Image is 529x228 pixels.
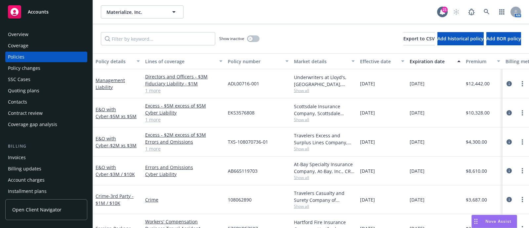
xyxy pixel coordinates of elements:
a: more [518,196,526,204]
a: Overview [5,29,87,40]
a: E&O with Cyber [96,106,137,119]
button: Add historical policy [437,32,484,45]
span: 108062890 [228,196,252,203]
span: Export to CSV [403,35,435,42]
a: Account charges [5,175,87,185]
div: Overview [8,29,28,40]
a: Invoices [5,152,87,163]
span: TXS-108070736-01 [228,138,268,145]
a: more [518,80,526,88]
div: Travelers Excess and Surplus Lines Company, Travelers Insurance, Corvus Insurance (Travelers), CR... [294,132,355,146]
span: EKS3576808 [228,109,255,116]
a: 1 more [145,116,223,123]
a: Errors and Omissions [145,164,223,171]
span: Nova Assist [485,218,511,224]
div: Travelers Casualty and Surety Company of America, Travelers Insurance [294,190,355,204]
div: Policy number [228,58,281,65]
button: Nova Assist [471,215,517,228]
div: Billing [5,143,87,150]
span: [DATE] [360,109,375,116]
div: Account charges [8,175,45,185]
a: Installment plans [5,186,87,197]
span: AB665119703 [228,167,258,174]
a: circleInformation [505,109,513,117]
div: Underwriters at Lloyd's, [GEOGRAPHIC_DATA], [PERSON_NAME] of [GEOGRAPHIC_DATA], AllDigital Specia... [294,74,355,88]
button: Add BOR policy [486,32,521,45]
a: E&O with Cyber [96,135,137,149]
div: Policies [8,52,24,62]
span: Show all [294,88,355,93]
a: circleInformation [505,138,513,146]
div: Coverage [8,40,28,51]
a: Accounts [5,3,87,21]
a: Crime [96,193,134,206]
div: Effective date [360,58,397,65]
a: Directors and Officers - $3M [145,73,223,80]
span: [DATE] [360,138,375,145]
a: Switch app [495,5,509,19]
a: more [518,167,526,175]
a: Quoting plans [5,85,87,96]
span: [DATE] [410,167,425,174]
span: - $5M xs $5M [108,113,137,119]
div: Contacts [8,97,27,107]
div: Installment plans [8,186,47,197]
div: Premium [466,58,493,65]
a: Search [480,5,493,19]
span: $3,687.00 [466,196,487,203]
button: Policy number [225,53,291,69]
span: [DATE] [410,196,425,203]
span: Open Client Navigator [12,206,61,213]
div: Drag to move [472,215,480,228]
a: E&O with Cyber [96,164,135,177]
button: Expiration date [407,53,463,69]
a: Coverage [5,40,87,51]
a: circleInformation [505,196,513,204]
span: [DATE] [410,80,425,87]
div: Coverage gap analysis [8,119,57,130]
div: Quoting plans [8,85,39,96]
a: SSC Cases [5,74,87,85]
a: circleInformation [505,80,513,88]
a: Contacts [5,97,87,107]
div: Policy details [96,58,133,65]
span: - $3M / $10K [108,171,135,177]
a: Management Liability [96,77,125,90]
span: Show all [294,175,355,180]
a: Billing updates [5,163,87,174]
span: - 3rd Party - $1M / $10K [96,193,134,206]
span: [DATE] [360,80,375,87]
span: Show all [294,204,355,209]
div: Lines of coverage [145,58,215,65]
span: [DATE] [360,196,375,203]
div: Expiration date [410,58,453,65]
span: Show all [294,117,355,122]
span: $4,300.00 [466,138,487,145]
div: Invoices [8,152,26,163]
a: Cyber Liability [145,109,223,116]
span: $12,442.00 [466,80,490,87]
a: Report a Bug [465,5,478,19]
a: 1 more [145,87,223,94]
button: Policy details [93,53,142,69]
a: Errors and Omissions [145,138,223,145]
div: 21 [442,7,448,13]
a: Contract review [5,108,87,118]
span: Show inactive [219,36,244,41]
a: Fiduciary Liability - $1M [145,80,223,87]
a: Workers' Compensation [145,218,223,225]
span: Add BOR policy [486,35,521,42]
span: - $2M xs $3M [108,142,137,149]
span: Show all [294,146,355,152]
div: Market details [294,58,347,65]
button: Effective date [357,53,407,69]
a: 1 more [145,145,223,152]
button: Market details [291,53,357,69]
div: Billing updates [8,163,41,174]
a: Excess - $2M excess of $3M [145,131,223,138]
a: Crime [145,196,223,203]
a: Cyber Liability [145,171,223,178]
span: [DATE] [410,138,425,145]
button: Export to CSV [403,32,435,45]
a: Policy changes [5,63,87,73]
